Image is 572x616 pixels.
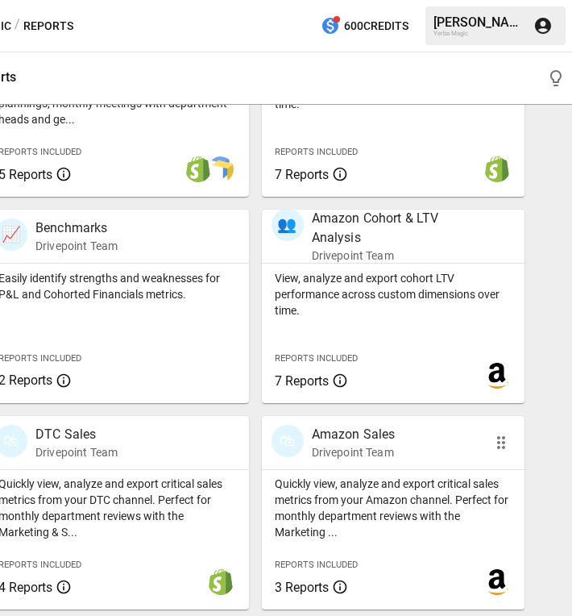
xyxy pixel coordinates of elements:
div: 🛍 [271,425,304,457]
div: Yerba Magic [433,30,524,37]
p: Quickly view, analyze and export critical sales metrics from your Amazon channel. Perfect for mon... [275,476,512,540]
span: Reports Included [275,147,358,157]
span: 7 Reports [275,167,329,182]
p: Amazon Sales [312,425,396,444]
div: / [15,16,20,36]
div: [PERSON_NAME] [433,15,524,30]
img: shopify [185,156,211,182]
button: 600Credits [314,11,415,41]
img: shopify [208,569,234,595]
p: Drivepoint Team [35,444,118,460]
p: Drivepoint Team [312,248,475,264]
p: Amazon Cohort & LTV Analysis [312,209,475,248]
div: 👥 [271,209,304,241]
p: Drivepoint Team [312,444,396,460]
span: 3 Reports [275,580,329,595]
img: smart model [208,156,234,182]
p: Benchmarks [35,219,118,238]
p: Drivepoint Team [35,238,118,254]
span: 600 Credits [344,16,408,36]
img: shopify [484,156,510,182]
span: Reports Included [275,560,358,570]
p: View, analyze and export cohort LTV performance across custom dimensions over time. [275,270,512,318]
img: amazon [484,363,510,389]
span: Reports Included [275,353,358,364]
p: DTC Sales [35,425,118,444]
span: 7 Reports [275,373,329,389]
img: amazon [484,569,510,595]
